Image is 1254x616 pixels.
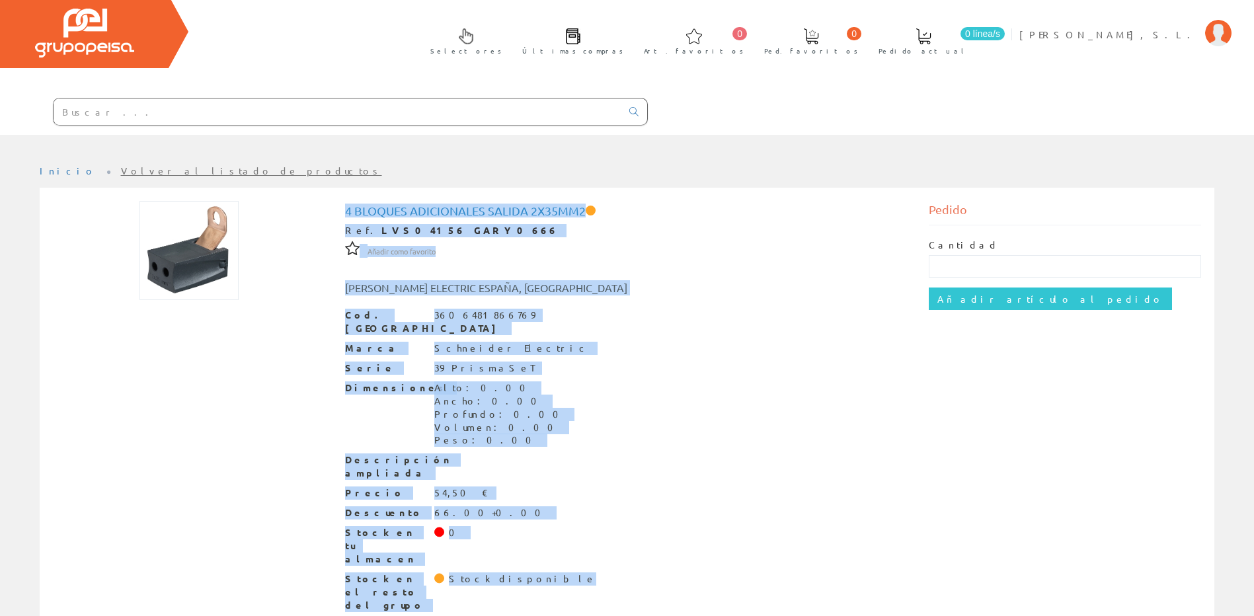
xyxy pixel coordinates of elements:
div: Schneider Electric [434,342,590,355]
input: Añadir artículo al pedido [929,288,1172,310]
span: Dimensiones [345,381,424,395]
span: [PERSON_NAME], S.L. [1019,28,1198,41]
a: Volver al listado de productos [121,165,382,176]
div: 54,50 € [434,486,489,500]
a: Selectores [417,17,508,63]
span: Añadir como favorito [368,247,436,257]
span: Selectores [430,44,502,58]
div: Volumen: 0.00 [434,421,567,434]
div: 3606481866769 [434,309,535,322]
span: Pedido actual [879,44,968,58]
span: 0 línea/s [960,27,1005,40]
span: Últimas compras [522,44,623,58]
span: 0 [847,27,861,40]
img: Foto artículo 4 Bloques adicionales Salida 2x35mm2 (150x150) [139,201,239,300]
a: Inicio [40,165,96,176]
img: Grupo Peisa [35,9,134,58]
div: 0 [449,526,463,539]
a: [PERSON_NAME], S.L. [1019,17,1232,30]
span: Stock en el resto del grupo [345,572,424,612]
a: Añadir como favorito [368,245,436,256]
span: Serie [345,362,424,375]
span: Descuento [345,506,424,520]
div: Pedido [929,201,1201,225]
h1: 4 Bloques adicionales Salida 2x35mm2 [345,204,910,217]
span: Art. favoritos [644,44,744,58]
span: Precio [345,486,424,500]
input: Buscar ... [54,98,621,125]
span: Ped. favoritos [764,44,858,58]
div: 39 PrismaSeT [434,362,534,375]
div: Ref. [345,224,910,237]
span: Marca [345,342,424,355]
div: Profundo: 0.00 [434,408,567,421]
div: Alto: 0.00 [434,381,567,395]
div: Stock disponible [449,572,596,586]
div: Peso: 0.00 [434,434,567,447]
span: 0 [732,27,747,40]
div: Ancho: 0.00 [434,395,567,408]
div: [PERSON_NAME] ELECTRIC ESPAÑA, [GEOGRAPHIC_DATA] [335,280,676,295]
div: 66.00+0.00 [434,506,549,520]
label: Cantidad [929,239,999,252]
a: Últimas compras [509,17,630,63]
span: Stock en tu almacen [345,526,424,566]
strong: LVS04156 GARY0666 [381,224,558,236]
span: Cod. [GEOGRAPHIC_DATA] [345,309,424,335]
span: Descripción ampliada [345,453,424,480]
